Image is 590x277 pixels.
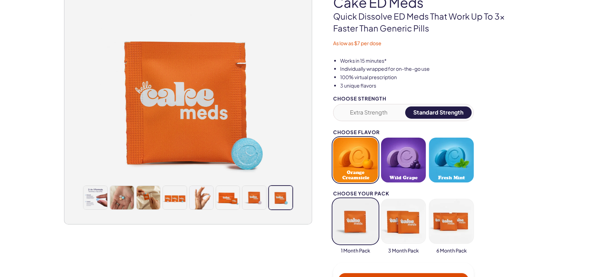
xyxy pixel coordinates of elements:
[110,186,134,210] img: Cake ED Meds
[335,106,402,119] button: Extra Strength
[341,247,370,254] span: 1 Month Pack
[333,191,474,196] div: Choose your pack
[340,82,526,89] li: 3 unique flavors
[438,175,465,180] span: Fresh Mint
[136,186,160,210] img: Cake ED Meds
[333,11,526,34] p: Quick dissolve ED Meds that work up to 3x faster than generic pills
[163,186,187,210] img: Cake ED Meds
[436,247,467,254] span: 6 Month Pack
[388,247,419,254] span: 3 Month Pack
[333,40,526,47] p: As low as $7 per dose
[269,186,293,210] img: Cake ED Meds
[216,186,240,210] img: Cake ED Meds
[335,170,376,180] span: Orange Creamsicle
[243,186,266,210] img: Cake ED Meds
[190,186,213,210] img: Cake ED Meds
[333,96,474,101] div: Choose Strength
[405,106,472,119] button: Standard Strength
[340,74,526,81] li: 100% virtual prescription
[340,65,526,72] li: Individually wrapped for on-the-go use
[333,130,474,135] div: Choose Flavor
[389,175,417,180] span: Wild Grape
[84,186,107,210] img: Cake ED Meds
[340,57,526,64] li: Works in 15 minutes*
